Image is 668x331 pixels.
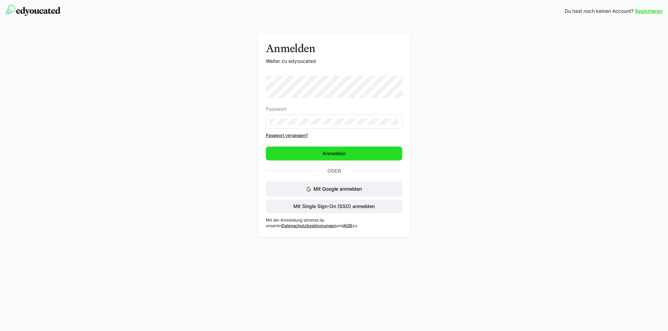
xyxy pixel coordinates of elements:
[266,106,287,112] span: Passwort
[313,186,362,192] span: Mit Google anmelden
[266,147,402,160] button: Anmelden
[266,217,402,229] p: Mit der Anmeldung stimmst du unseren und zu.
[317,166,351,176] p: Oder
[266,133,402,138] a: Passwort vergessen?
[266,42,402,55] h3: Anmelden
[292,203,376,210] span: Mit Single Sign-On (SSO) anmelden
[343,223,352,228] a: AGB
[266,199,402,213] button: Mit Single Sign-On (SSO) anmelden
[635,8,662,15] a: Registrieren
[321,150,347,157] span: Anmelden
[266,58,402,65] p: Weiter zu edyoucated
[565,8,634,15] span: Du hast noch keinen Account?
[6,5,61,16] img: edyoucated
[266,181,402,197] button: Mit Google anmelden
[281,223,336,228] a: Datenschutzbestimmungen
